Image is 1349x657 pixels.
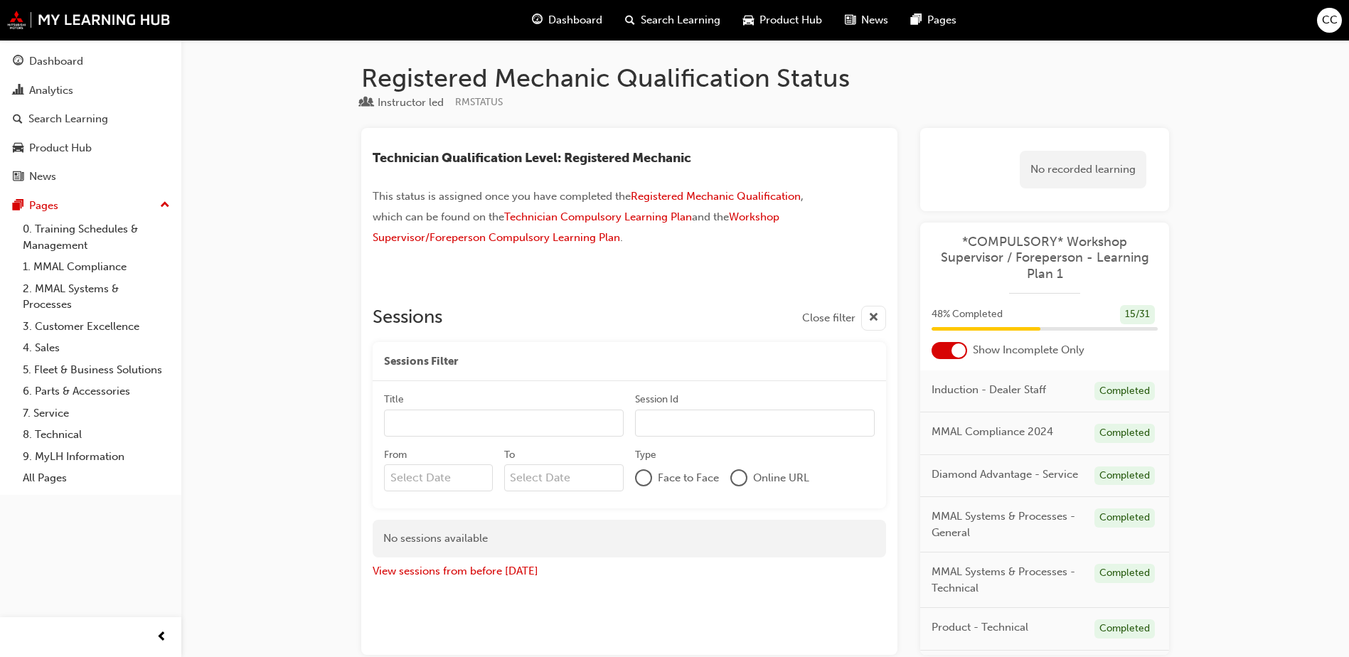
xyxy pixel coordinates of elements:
[743,11,754,29] span: car-icon
[373,563,538,579] button: View sessions from before [DATE]
[17,467,176,489] a: All Pages
[504,448,515,462] div: To
[28,111,108,127] div: Search Learning
[1322,12,1338,28] span: CC
[1094,564,1155,583] div: Completed
[625,11,635,29] span: search-icon
[17,316,176,338] a: 3. Customer Excellence
[759,12,822,28] span: Product Hub
[1094,424,1155,443] div: Completed
[932,424,1053,440] span: MMAL Compliance 2024
[504,210,692,223] a: Technician Compulsory Learning Plan
[156,629,167,646] span: prev-icon
[6,193,176,219] button: Pages
[631,190,801,203] a: Registered Mechanic Qualification
[17,402,176,424] a: 7. Service
[658,470,719,486] span: Face to Face
[455,96,503,108] span: Learning resource code
[378,95,444,111] div: Instructor led
[927,12,956,28] span: Pages
[373,150,691,166] span: Technician Qualification Level: Registered Mechanic
[384,448,407,462] div: From
[17,446,176,468] a: 9. MyLH Information
[17,256,176,278] a: 1. MMAL Compliance
[504,464,624,491] input: To
[900,6,968,35] a: pages-iconPages
[620,231,623,244] span: .
[373,520,886,557] div: No sessions available
[7,11,171,29] img: mmal
[13,171,23,183] span: news-icon
[17,337,176,359] a: 4. Sales
[548,12,602,28] span: Dashboard
[17,380,176,402] a: 6. Parts & Accessories
[911,11,922,29] span: pages-icon
[753,470,809,486] span: Online URL
[373,210,782,244] a: Workshop Supervisor/Foreperson Compulsory Learning Plan
[932,564,1083,596] span: MMAL Systems & Processes - Technical
[641,12,720,28] span: Search Learning
[1317,8,1342,33] button: CC
[361,94,444,112] div: Type
[160,196,170,215] span: up-icon
[17,218,176,256] a: 0. Training Schedules & Management
[373,190,631,203] span: This status is assigned once you have completed the
[732,6,833,35] a: car-iconProduct Hub
[845,11,855,29] span: news-icon
[13,113,23,126] span: search-icon
[802,306,886,331] button: Close filter
[532,11,543,29] span: guage-icon
[614,6,732,35] a: search-iconSearch Learning
[361,63,1169,94] h1: Registered Mechanic Qualification Status
[373,190,806,223] span: , which can be found on the
[29,198,58,214] div: Pages
[1094,466,1155,486] div: Completed
[635,448,656,462] div: Type
[6,48,176,75] a: Dashboard
[6,106,176,132] a: Search Learning
[932,306,1003,323] span: 48 % Completed
[6,164,176,190] a: News
[29,82,73,99] div: Analytics
[692,210,729,223] span: and the
[802,310,855,326] span: Close filter
[1020,151,1146,188] div: No recorded learning
[973,342,1084,358] span: Show Incomplete Only
[932,466,1078,483] span: Diamond Advantage - Service
[833,6,900,35] a: news-iconNews
[932,619,1028,636] span: Product - Technical
[17,424,176,446] a: 8. Technical
[384,392,404,407] div: Title
[13,142,23,155] span: car-icon
[6,46,176,193] button: DashboardAnalyticsSearch LearningProduct HubNews
[1120,305,1155,324] div: 15 / 31
[29,53,83,70] div: Dashboard
[13,85,23,97] span: chart-icon
[1094,508,1155,528] div: Completed
[384,410,624,437] input: Title
[13,55,23,68] span: guage-icon
[1094,382,1155,401] div: Completed
[635,410,875,437] input: Session Id
[932,508,1083,540] span: MMAL Systems & Processes - General
[861,12,888,28] span: News
[1094,619,1155,639] div: Completed
[6,78,176,104] a: Analytics
[17,278,176,316] a: 2. MMAL Systems & Processes
[29,140,92,156] div: Product Hub
[13,200,23,213] span: pages-icon
[17,359,176,381] a: 5. Fleet & Business Solutions
[361,97,372,109] span: learningResourceType_INSTRUCTOR_LED-icon
[29,169,56,185] div: News
[521,6,614,35] a: guage-iconDashboard
[635,392,678,407] div: Session Id
[932,382,1046,398] span: Induction - Dealer Staff
[932,234,1158,282] a: *COMPULSORY* Workshop Supervisor / Foreperson - Learning Plan 1
[6,135,176,161] a: Product Hub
